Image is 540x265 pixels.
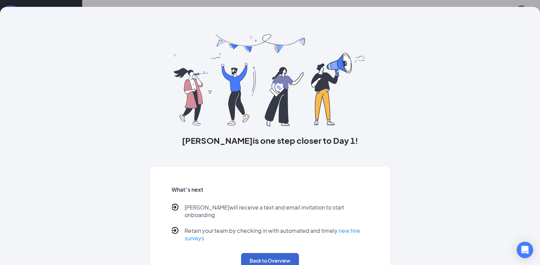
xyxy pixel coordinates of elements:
img: you are all set [174,34,366,126]
a: new hire surveys [185,227,360,242]
p: Retain your team by checking in with automated and timely [185,227,369,242]
p: [PERSON_NAME] will receive a text and email invitation to start onboarding [185,204,369,219]
div: Open Intercom Messenger [517,242,533,258]
h5: What’s next [172,186,369,193]
h3: [PERSON_NAME] is one step closer to Day 1! [150,135,391,146]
